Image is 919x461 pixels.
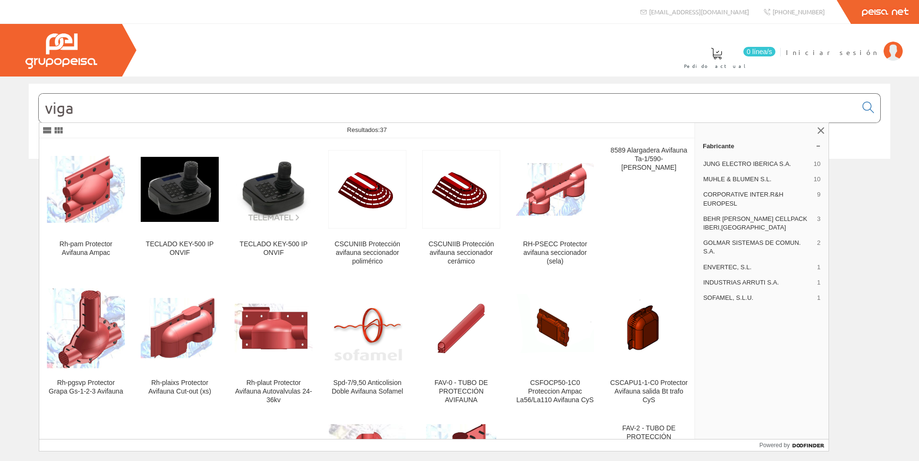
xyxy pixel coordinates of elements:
input: Buscar... [39,94,857,122]
span: Iniciar sesión [786,47,879,57]
span: [PHONE_NUMBER] [773,8,825,16]
div: 8589 Alargadera Avifauna Ta-1/590-[PERSON_NAME] [610,146,688,172]
a: Rh-pam Protector Avifauna Ampac Rh-pam Protector Avifauna Ampac [39,139,133,277]
img: FAV-0 - TUBO DE PROTECCIÓN AVIFAUNA [422,289,500,367]
span: [EMAIL_ADDRESS][DOMAIN_NAME] [649,8,749,16]
span: 1 [817,294,820,302]
img: TECLADO KEY-500 IP ONVIF [141,157,219,222]
img: RH-PSECC Protector avifauna seccionador (sela) [516,163,594,216]
span: 37 [380,126,387,133]
a: Spd-7/9,50 Anticolision Doble Avifauna Sofamel Spd-7/9,50 Anticolision Doble Avifauna Sofamel [321,277,414,416]
a: TECLADO KEY-500 IP ONVIF TECLADO KEY-500 IP ONVIF [227,139,320,277]
a: CSFOCP50-1C0 Proteccion Ampac La56/La110 Avifauna CyS CSFOCP50-1C0 Proteccion Ampac La56/La110 Av... [508,277,602,416]
a: Iniciar sesión [786,40,903,49]
div: CSCUNIIB Protección avifauna seccionador cerámico [422,240,500,266]
span: CORPORATIVE INTER.R&H EUROPESL [703,190,813,208]
img: CSCAPU1-1-C0 Protector Avifauna salida Bt trafo CyS [610,287,688,369]
span: Powered by [760,441,790,450]
span: 1 [817,263,820,272]
a: Fabricante [695,138,829,154]
span: INDUSTRIAS ARRUTI S.A. [703,278,813,287]
a: TECLADO KEY-500 IP ONVIF TECLADO KEY-500 IP ONVIF [133,139,226,277]
img: TECLADO KEY-500 IP ONVIF [235,157,313,222]
a: Rh-plaixs Protector Avifauna Cut-out (xs) Rh-plaixs Protector Avifauna Cut-out (xs) [133,277,226,416]
div: Rh-pgsvp Protector Grapa Gs-1-2-3 Avifauna [47,379,125,396]
div: CSFOCP50-1C0 Proteccion Ampac La56/La110 Avifauna CyS [516,379,594,405]
span: MUHLE & BLUMEN S.L. [703,175,810,184]
img: Spd-7/9,50 Anticolision Doble Avifauna Sofamel [328,289,406,367]
div: RH-PSECC Protector avifauna seccionador (sela) [516,240,594,266]
a: CSCUNIIB Protección avifauna seccionador polimérico CSCUNIIB Protección avifauna seccionador poli... [321,139,414,277]
a: Powered by [760,439,829,451]
a: CSCAPU1-1-C0 Protector Avifauna salida Bt trafo CyS CSCAPU1-1-C0 Protector Avifauna salida Bt tra... [602,277,695,416]
img: Rh-plaixs Protector Avifauna Cut-out (xs) [141,298,219,358]
span: GOLMAR SISTEMAS DE COMUN. S.A. [703,239,813,256]
a: 8589 Alargadera Avifauna Ta-1/590-[PERSON_NAME] [602,139,695,277]
span: 2 [817,239,820,256]
a: CSCUNIIB Protección avifauna seccionador cerámico CSCUNIIB Protección avifauna seccionador cerámico [415,139,508,277]
div: CSCUNIIB Protección avifauna seccionador polimérico [328,240,406,266]
span: 10 [814,160,820,168]
span: ENVERTEC, S.L. [703,263,813,272]
img: Rh-plaut Protector Avifauna Autovalvulas 24-36kv [235,304,313,352]
div: Spd-7/9,50 Anticolision Doble Avifauna Sofamel [328,379,406,396]
img: Rh-pgsvp Protector Grapa Gs-1-2-3 Avifauna [47,288,125,369]
img: Grupo Peisa [25,33,97,69]
img: CSCUNIIB Protección avifauna seccionador polimérico [328,150,406,228]
div: CSCAPU1-1-C0 Protector Avifauna salida Bt trafo CyS [610,379,688,405]
img: CSCUNIIB Protección avifauna seccionador cerámico [422,150,500,228]
a: FAV-0 - TUBO DE PROTECCIÓN AVIFAUNA FAV-0 - TUBO DE PROTECCIÓN AVIFAUNA [415,277,508,416]
div: FAV-2 - TUBO DE PROTECCIÓN AVIFAUNA 52kV [610,424,688,450]
a: Rh-pgsvp Protector Grapa Gs-1-2-3 Avifauna Rh-pgsvp Protector Grapa Gs-1-2-3 Avifauna [39,277,133,416]
span: Resultados: [347,126,387,133]
div: Rh-plaut Protector Avifauna Autovalvulas 24-36kv [235,379,313,405]
img: CSFOCP50-1C0 Proteccion Ampac La56/La110 Avifauna CyS [516,294,594,362]
span: 0 línea/s [743,47,775,56]
img: Rh-pam Protector Avifauna Ampac [47,156,125,222]
div: FAV-0 - TUBO DE PROTECCIÓN AVIFAUNA [422,379,500,405]
span: 3 [817,215,820,232]
span: 9 [817,190,820,208]
div: Rh-plaixs Protector Avifauna Cut-out (xs) [141,379,219,396]
div: © Grupo Peisa [29,171,890,179]
a: Rh-plaut Protector Avifauna Autovalvulas 24-36kv Rh-plaut Protector Avifauna Autovalvulas 24-36kv [227,277,320,416]
div: TECLADO KEY-500 IP ONVIF [141,240,219,257]
span: 1 [817,278,820,287]
div: Rh-pam Protector Avifauna Ampac [47,240,125,257]
span: 10 [814,175,820,184]
span: BEHR [PERSON_NAME] CELLPACK IBERI,[GEOGRAPHIC_DATA] [703,215,813,232]
span: JUNG ELECTRO IBERICA S.A. [703,160,810,168]
div: TECLADO KEY-500 IP ONVIF [235,240,313,257]
span: Pedido actual [684,61,749,71]
a: RH-PSECC Protector avifauna seccionador (sela) RH-PSECC Protector avifauna seccionador (sela) [508,139,602,277]
span: SOFAMEL, S.L.U. [703,294,813,302]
